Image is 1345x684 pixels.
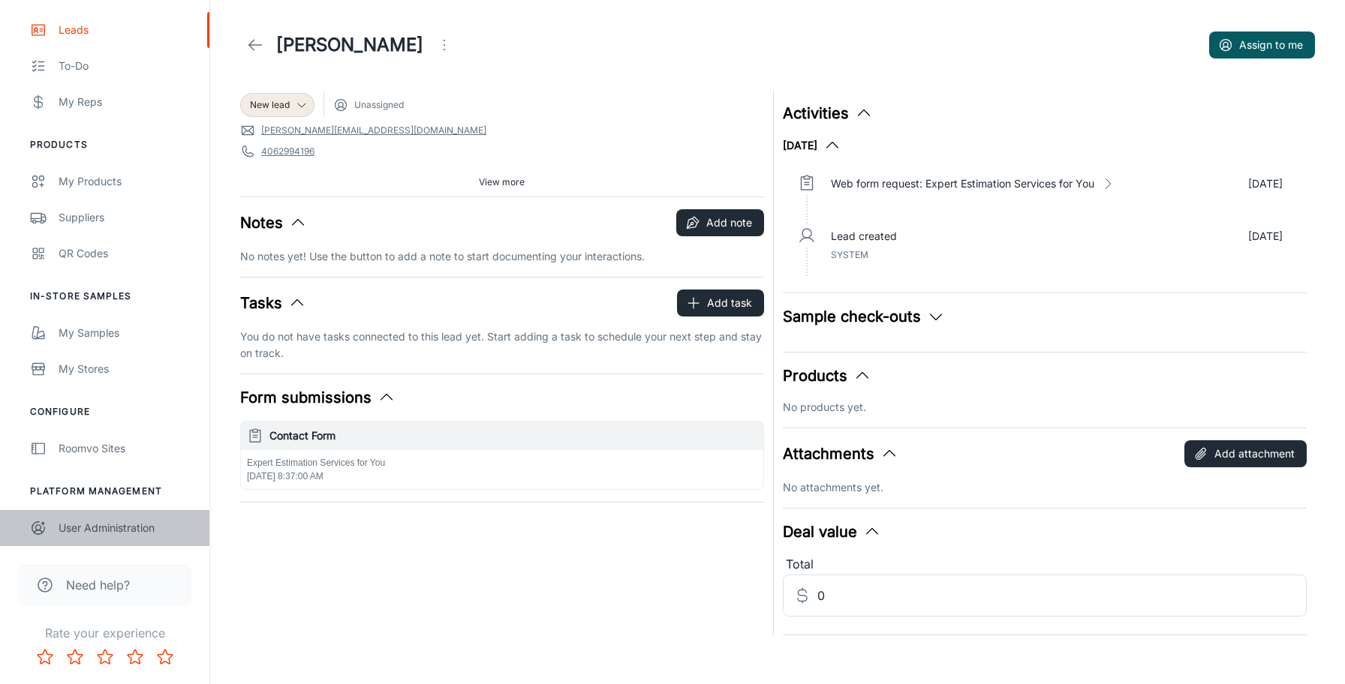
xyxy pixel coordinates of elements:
[240,93,314,117] div: New lead
[59,440,194,457] div: Roomvo Sites
[241,421,763,489] button: Contact FormExpert Estimation Services for You[DATE] 8:37:00 AM
[66,576,130,594] span: Need help?
[59,58,194,74] div: To-do
[59,209,194,226] div: Suppliers
[473,171,531,193] button: View more
[1209,31,1315,58] button: Assign to me
[261,145,314,158] a: 4062994196
[247,456,757,469] p: Expert Estimation Services for You
[783,479,1307,496] p: No attachments yet.
[59,520,194,536] div: User Administration
[261,124,486,137] a: [PERSON_NAME][EMAIL_ADDRESS][DOMAIN_NAME]
[240,248,764,265] p: No notes yet! Use the button to add a note to start documenting your interactions.
[60,642,90,672] button: Rate 2 star
[783,442,898,465] button: Attachments
[120,642,150,672] button: Rate 4 star
[250,98,290,112] span: New lead
[240,328,764,361] p: You do not have tasks connected to this lead yet. Start adding a task to schedule your next step ...
[90,642,120,672] button: Rate 3 star
[676,209,764,236] button: Add note
[783,555,1307,574] div: Total
[831,175,1094,192] p: Web form request: Expert Estimation Services for You
[59,94,194,110] div: My Reps
[479,175,525,189] span: View more
[817,574,1307,616] input: Estimated deal value
[783,305,945,328] button: Sample check-outs
[677,289,764,316] button: Add task
[783,102,873,124] button: Activities
[1248,228,1283,244] p: [DATE]
[276,31,423,58] h1: [PERSON_NAME]
[429,30,459,60] button: Open menu
[59,22,194,38] div: Leads
[247,471,323,481] span: [DATE] 8:37:00 AM
[240,211,307,234] button: Notes
[240,292,306,314] button: Tasks
[831,249,868,260] span: System
[30,642,60,672] button: Rate 1 star
[783,364,871,387] button: Products
[354,98,404,112] span: Unassigned
[240,386,396,409] button: Form submissions
[269,427,757,444] h6: Contact Form
[1248,175,1283,192] p: [DATE]
[783,399,1307,415] p: No products yet.
[59,173,194,190] div: My Products
[1184,440,1307,467] button: Add attachment
[12,624,197,642] p: Rate your experience
[783,136,841,154] button: [DATE]
[59,245,194,262] div: QR Codes
[150,642,180,672] button: Rate 5 star
[59,361,194,377] div: My Stores
[831,228,897,244] p: Lead created
[59,325,194,341] div: My Samples
[783,520,881,543] button: Deal value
